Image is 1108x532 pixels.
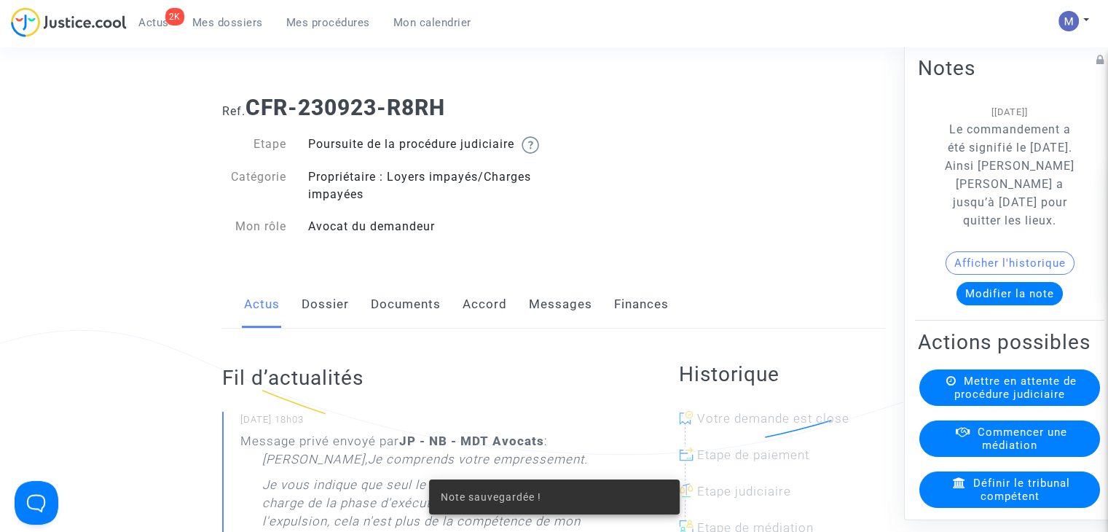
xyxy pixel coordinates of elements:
[393,16,471,29] span: Mon calendrier
[954,375,1077,401] span: Mettre en attente de procédure judiciaire
[181,12,275,34] a: Mes dossiers
[522,136,539,154] img: help.svg
[297,168,554,203] div: Propriétaire : Loyers impayés/Charges impayées
[262,450,368,476] p: [PERSON_NAME],
[978,426,1067,452] span: Commencer une médiation
[240,413,621,432] small: [DATE] 18h03
[245,95,445,120] b: CFR-230923-R8RH
[211,168,297,203] div: Catégorie
[614,281,669,329] a: Finances
[371,281,441,329] a: Documents
[138,16,169,29] span: Actus
[15,481,58,525] iframe: Help Scout Beacon - Open
[918,55,1101,81] h2: Notes
[222,104,245,118] span: Ref.
[382,12,483,34] a: Mon calendrier
[991,106,1028,117] span: [[DATE]]
[946,251,1074,275] button: Afficher l'historique
[956,282,1063,305] button: Modifier la note
[222,365,621,391] h2: Fil d’actualités
[918,329,1101,355] h2: Actions possibles
[211,136,297,154] div: Etape
[275,12,382,34] a: Mes procédures
[302,281,349,329] a: Dossier
[244,281,280,329] a: Actus
[286,16,370,29] span: Mes procédures
[368,450,588,476] p: Je comprends votre empressement.
[463,281,507,329] a: Accord
[11,7,127,37] img: jc-logo.svg
[529,281,592,329] a: Messages
[297,218,554,235] div: Avocat du demandeur
[1058,11,1079,31] img: AAcHTtesyyZjLYJxzrkRG5BOJsapQ6nO-85ChvdZAQ62n80C=s96-c
[192,16,263,29] span: Mes dossiers
[165,8,184,26] div: 2K
[940,120,1080,230] p: Le commandement a été signifié le [DATE]. Ainsi [PERSON_NAME] [PERSON_NAME] a jusqu’à [DATE] pour...
[973,477,1070,503] span: Définir le tribunal compétent
[211,218,297,235] div: Mon rôle
[127,12,181,34] a: 2KActus
[679,361,886,387] h2: Historique
[297,136,554,154] div: Poursuite de la procédure judiciaire
[399,434,544,448] b: JP - NB - MDT Avocats
[441,490,541,504] span: Note sauvegardée !
[697,411,849,426] span: Votre demande est close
